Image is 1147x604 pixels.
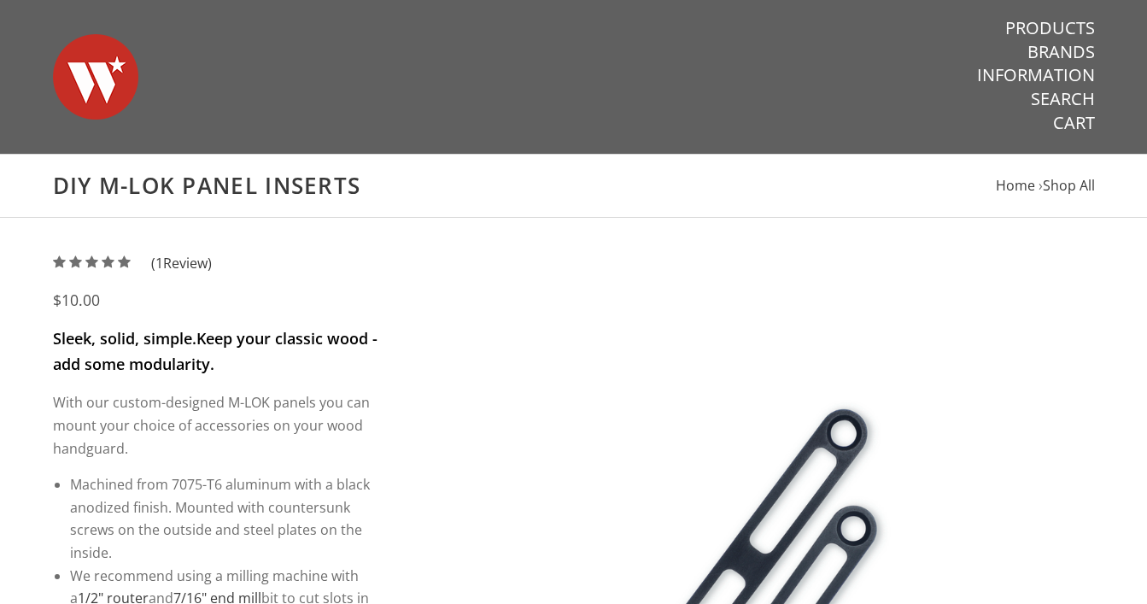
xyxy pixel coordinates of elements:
[155,254,163,273] span: 1
[53,328,377,374] strong: Keep your classic wood - add some modularity.
[53,17,138,137] img: Warsaw Wood Co.
[977,64,1095,86] a: Information
[996,176,1035,195] a: Home
[151,252,212,275] span: ( Review)
[1027,41,1095,63] a: Brands
[53,172,1095,200] h1: DIY M-LOK Panel Inserts
[53,254,212,273] a: (1Review)
[1053,112,1095,134] a: Cart
[53,393,370,457] span: With our custom-designed M-LOK panels you can mount your choice of accessories on your wood handg...
[53,328,196,349] strong: Sleek, solid, simple.
[1043,176,1095,195] a: Shop All
[1005,17,1095,39] a: Products
[53,290,100,310] span: $10.00
[70,473,380,565] li: Machined from 7075-T6 aluminum with a black anodized finish. Mounted with countersunk screws on t...
[1031,88,1095,110] a: Search
[1039,174,1095,197] li: ›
